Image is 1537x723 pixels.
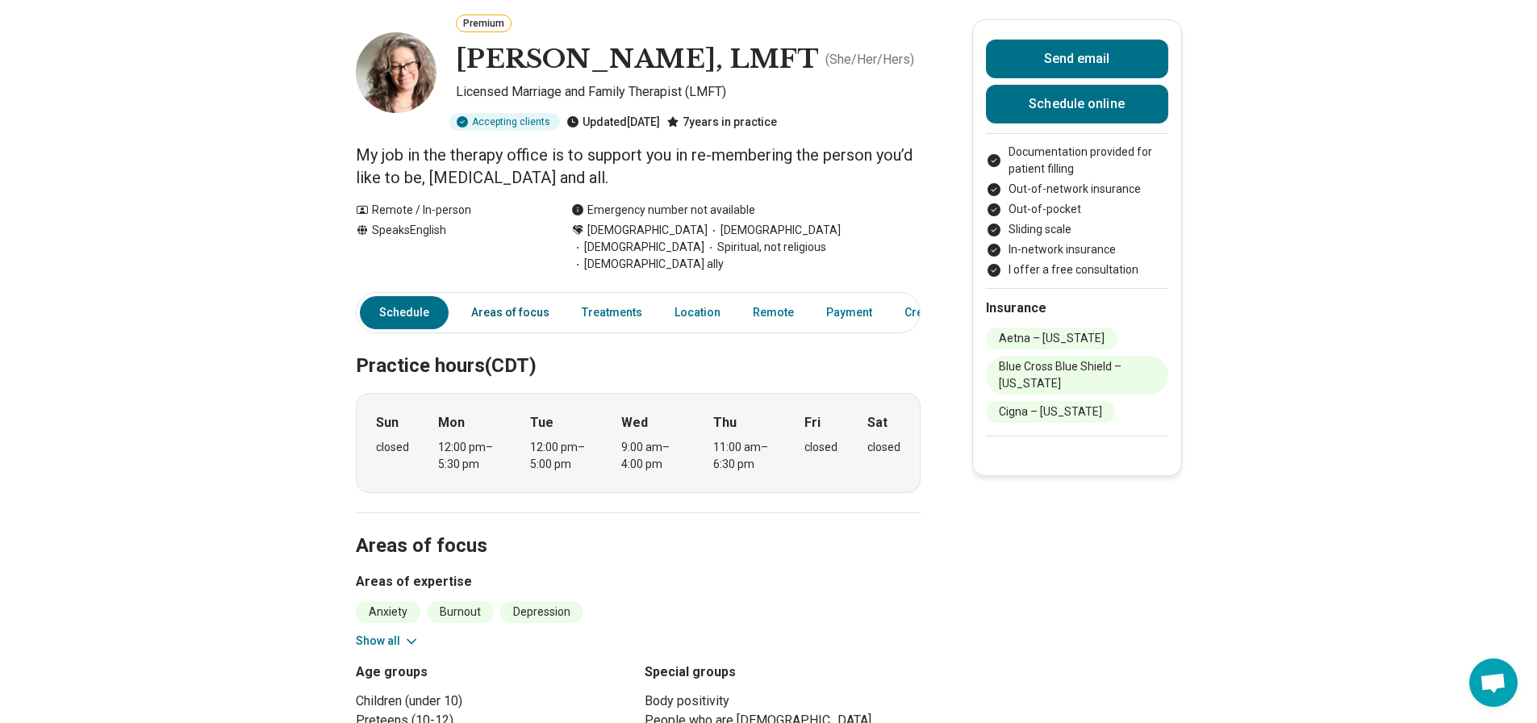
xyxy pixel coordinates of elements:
span: [DEMOGRAPHIC_DATA] [587,222,708,239]
li: In-network insurance [986,241,1168,258]
li: Documentation provided for patient filling [986,144,1168,178]
a: Schedule online [986,85,1168,123]
span: [DEMOGRAPHIC_DATA] [708,222,841,239]
button: Show all [356,633,420,650]
li: Depression [500,601,583,623]
p: ( She/Her/Hers ) [825,50,914,69]
li: Out-of-pocket [986,201,1168,218]
div: closed [804,439,837,456]
strong: Tue [530,413,553,433]
strong: Mon [438,413,465,433]
strong: Sun [376,413,399,433]
li: Blue Cross Blue Shield – [US_STATE] [986,356,1168,395]
h3: Special groups [645,662,921,682]
div: When does the program meet? [356,393,921,493]
h3: Age groups [356,662,632,682]
div: closed [867,439,900,456]
li: Burnout [427,601,494,623]
a: Treatments [572,296,652,329]
div: Accepting clients [449,113,560,131]
span: [DEMOGRAPHIC_DATA] ally [571,256,724,273]
span: [DEMOGRAPHIC_DATA] [571,239,704,256]
span: Spiritual, not religious [704,239,826,256]
div: Emergency number not available [571,202,755,219]
div: Open chat [1469,658,1518,707]
li: Children (under 10) [356,692,632,711]
div: 7 years in practice [666,113,777,131]
div: 12:00 pm – 5:00 pm [530,439,592,473]
a: Credentials [895,296,975,329]
div: Speaks English [356,222,539,273]
h1: [PERSON_NAME], LMFT [456,43,819,77]
div: Remote / In-person [356,202,539,219]
strong: Sat [867,413,888,433]
a: Location [665,296,730,329]
li: Body positivity [645,692,921,711]
div: 9:00 am – 4:00 pm [621,439,683,473]
h2: Areas of focus [356,494,921,560]
a: Remote [743,296,804,329]
h2: Practice hours (CDT) [356,314,921,380]
li: Aetna – [US_STATE] [986,328,1117,349]
p: Licensed Marriage and Family Therapist (LMFT) [456,82,921,107]
li: I offer a free consultation [986,261,1168,278]
li: Anxiety [356,601,420,623]
strong: Fri [804,413,821,433]
div: Updated [DATE] [566,113,660,131]
h2: Insurance [986,299,1168,318]
div: 11:00 am – 6:30 pm [713,439,775,473]
a: Areas of focus [462,296,559,329]
li: Cigna – [US_STATE] [986,401,1115,423]
strong: Thu [713,413,737,433]
ul: Payment options [986,144,1168,278]
a: Payment [817,296,882,329]
li: Sliding scale [986,221,1168,238]
li: Out-of-network insurance [986,181,1168,198]
button: Send email [986,40,1168,78]
img: Corinne Sundell, LMFT, Licensed Marriage and Family Therapist (LMFT) [356,32,436,113]
button: Premium [456,15,512,32]
div: closed [376,439,409,456]
a: Schedule [360,296,449,329]
h3: Areas of expertise [356,572,921,591]
strong: Wed [621,413,648,433]
div: 12:00 pm – 5:30 pm [438,439,500,473]
p: My job in the therapy office is to support you in re-membering the person you’d like to be, [MEDI... [356,144,921,189]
